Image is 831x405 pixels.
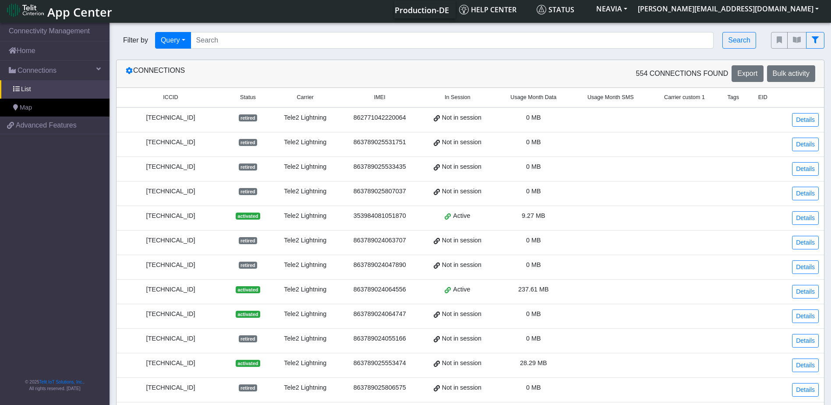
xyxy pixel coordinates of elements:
span: Active [453,285,470,295]
span: activated [236,360,260,367]
span: Active [453,211,470,221]
span: Production-DE [395,5,449,15]
span: 0 MB [526,188,541,195]
span: retired [239,262,257,269]
button: Bulk activity [767,65,815,82]
span: 28.29 MB [520,359,547,366]
div: Tele2 Lightning [276,285,334,295]
span: 554 Connections found [636,68,728,79]
span: 0 MB [526,114,541,121]
span: Usage Month SMS [587,93,634,102]
span: App Center [47,4,112,20]
div: Tele2 Lightning [276,187,334,196]
span: ICCID [163,93,178,102]
div: [TECHNICAL_ID] [122,260,219,270]
a: Your current platform instance [394,1,449,18]
span: Not in session [442,334,481,344]
div: [TECHNICAL_ID] [122,285,219,295]
span: 0 MB [526,261,541,268]
span: Connections [18,65,57,76]
div: Tele2 Lightning [276,211,334,221]
span: Not in session [442,383,481,393]
span: Status [240,93,256,102]
span: Tags [727,93,739,102]
button: Search [722,32,756,49]
span: retired [239,139,257,146]
div: [TECHNICAL_ID] [122,359,219,368]
button: [PERSON_NAME][EMAIL_ADDRESS][DOMAIN_NAME] [633,1,824,17]
span: List [21,85,31,94]
a: Details [792,113,819,127]
a: Details [792,236,819,249]
div: [TECHNICAL_ID] [122,383,219,393]
div: 863789024047890 [345,260,415,270]
span: Not in session [442,359,481,368]
div: [TECHNICAL_ID] [122,309,219,319]
img: logo-telit-cinterion-gw-new.png [7,3,44,17]
span: Bulk activity [773,70,810,77]
a: Details [792,359,819,372]
span: Filter by [116,35,155,46]
div: [TECHNICAL_ID] [122,138,219,147]
span: Not in session [442,138,481,147]
span: 0 MB [526,163,541,170]
button: Export [732,65,763,82]
div: [TECHNICAL_ID] [122,187,219,196]
a: App Center [7,0,111,19]
span: Carrier [297,93,314,102]
div: Tele2 Lightning [276,260,334,270]
span: activated [236,286,260,293]
div: 863789025533435 [345,162,415,172]
div: [TECHNICAL_ID] [122,211,219,221]
span: Export [737,70,757,77]
a: Details [792,211,819,225]
span: retired [239,163,257,171]
div: Tele2 Lightning [276,359,334,368]
span: EID [758,93,767,102]
div: 353984081051870 [345,211,415,221]
span: activated [236,213,260,220]
span: 0 MB [526,237,541,244]
a: Details [792,383,819,397]
div: fitlers menu [771,32,824,49]
a: Details [792,138,819,151]
div: Tele2 Lightning [276,236,334,245]
span: retired [239,384,257,391]
span: IMEI [374,93,385,102]
div: Tele2 Lightning [276,162,334,172]
a: Help center [456,1,533,18]
span: retired [239,188,257,195]
button: NEAVIA [591,1,633,17]
span: 0 MB [526,139,541,146]
a: Details [792,285,819,298]
span: 237.61 MB [518,286,549,293]
span: retired [239,237,257,244]
span: Map [20,103,32,113]
div: 863789025807037 [345,187,415,196]
span: Not in session [442,309,481,319]
span: Not in session [442,187,481,196]
span: 0 MB [526,335,541,342]
img: status.svg [537,5,546,14]
div: Connections [119,65,470,82]
a: Status [533,1,591,18]
div: 863789024064747 [345,309,415,319]
a: Details [792,162,819,176]
span: Status [537,5,574,14]
div: 863789024055166 [345,334,415,344]
span: In Session [445,93,470,102]
span: Not in session [442,260,481,270]
a: Details [792,309,819,323]
div: [TECHNICAL_ID] [122,113,219,123]
input: Search... [191,32,714,49]
div: Tele2 Lightning [276,334,334,344]
span: 9.27 MB [522,212,545,219]
div: 863789025531751 [345,138,415,147]
span: Help center [459,5,516,14]
div: 863789025806575 [345,383,415,393]
div: Tele2 Lightning [276,383,334,393]
a: Details [792,260,819,274]
div: [TECHNICAL_ID] [122,162,219,172]
span: Not in session [442,113,481,123]
span: Not in session [442,162,481,172]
